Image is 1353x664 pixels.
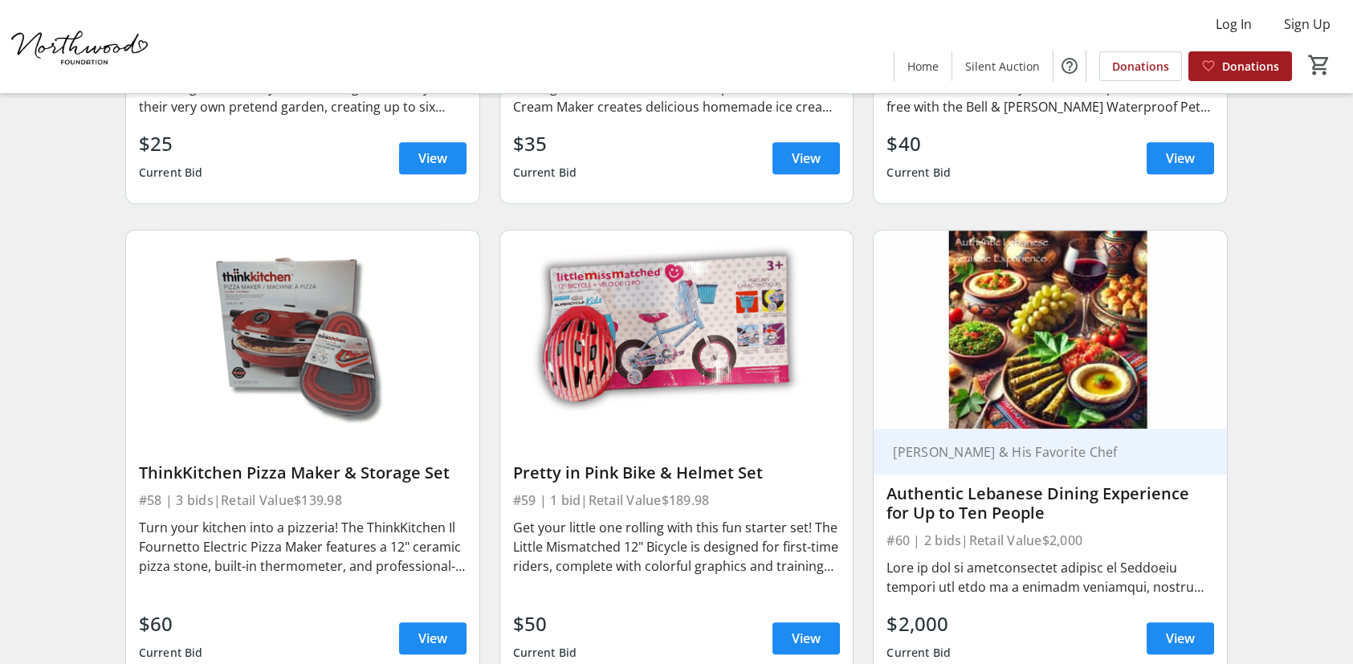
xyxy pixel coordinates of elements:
button: Log In [1203,11,1265,37]
div: $35 [513,129,577,158]
img: Authentic Lebanese Dining Experience for Up to Ten People [874,230,1227,429]
span: Home [907,58,939,75]
a: View [772,142,840,174]
div: $25 [139,129,203,158]
span: View [1166,629,1195,648]
div: Turn your kitchen into a pizzeria! The ThinkKitchen Il Fournetto Electric Pizza Maker features a ... [139,518,467,576]
img: Pretty in Pink Bike & Helmet Set [500,230,854,429]
div: Current Bid [886,158,951,187]
a: View [1147,622,1214,654]
span: View [792,149,821,168]
a: Home [895,51,952,81]
span: View [792,629,821,648]
span: Log In [1216,14,1252,34]
a: Donations [1099,51,1182,81]
span: Donations [1112,58,1169,75]
div: $2,000 [886,609,951,638]
div: $60 [139,609,203,638]
div: $40 [886,129,951,158]
button: Cart [1305,51,1334,79]
span: View [418,629,447,648]
button: Sign Up [1271,11,1343,37]
span: Sign Up [1284,14,1331,34]
div: $50 [513,609,577,638]
a: View [399,622,467,654]
a: View [772,622,840,654]
div: Pretty in Pink Bike & Helmet Set [513,463,841,483]
span: Donations [1222,58,1279,75]
div: Authentic Lebanese Dining Experience for Up to Ten People [886,484,1214,523]
span: View [1166,149,1195,168]
div: Lore ip dol si ametconsectet adipisc el Seddoeiu tempori utl etdo ma a enimadm veniamqui, nostru ... [886,558,1214,597]
span: Silent Auction [965,58,1040,75]
div: Current Bid [139,158,203,187]
a: View [399,142,467,174]
div: [PERSON_NAME] & His Favorite Chef [886,444,1195,460]
div: Get your little one rolling with this fun starter set! The Little Mismatched 12" Bicycle is desig... [513,518,841,576]
img: ThinkKitchen Pizza Maker & Storage Set [126,230,479,429]
img: Northwood Foundation's Logo [10,6,153,87]
div: #58 | 3 bids | Retail Value $139.98 [139,489,467,511]
span: View [418,149,447,168]
div: ThinkKitchen Pizza Maker & Storage Set [139,463,467,483]
div: Current Bid [513,158,577,187]
button: Help [1053,50,1086,82]
div: #59 | 1 bid | Retail Value $189.98 [513,489,841,511]
div: #60 | 2 bids | Retail Value $2,000 [886,529,1214,552]
a: Silent Auction [952,51,1053,81]
a: Donations [1188,51,1292,81]
a: View [1147,142,1214,174]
